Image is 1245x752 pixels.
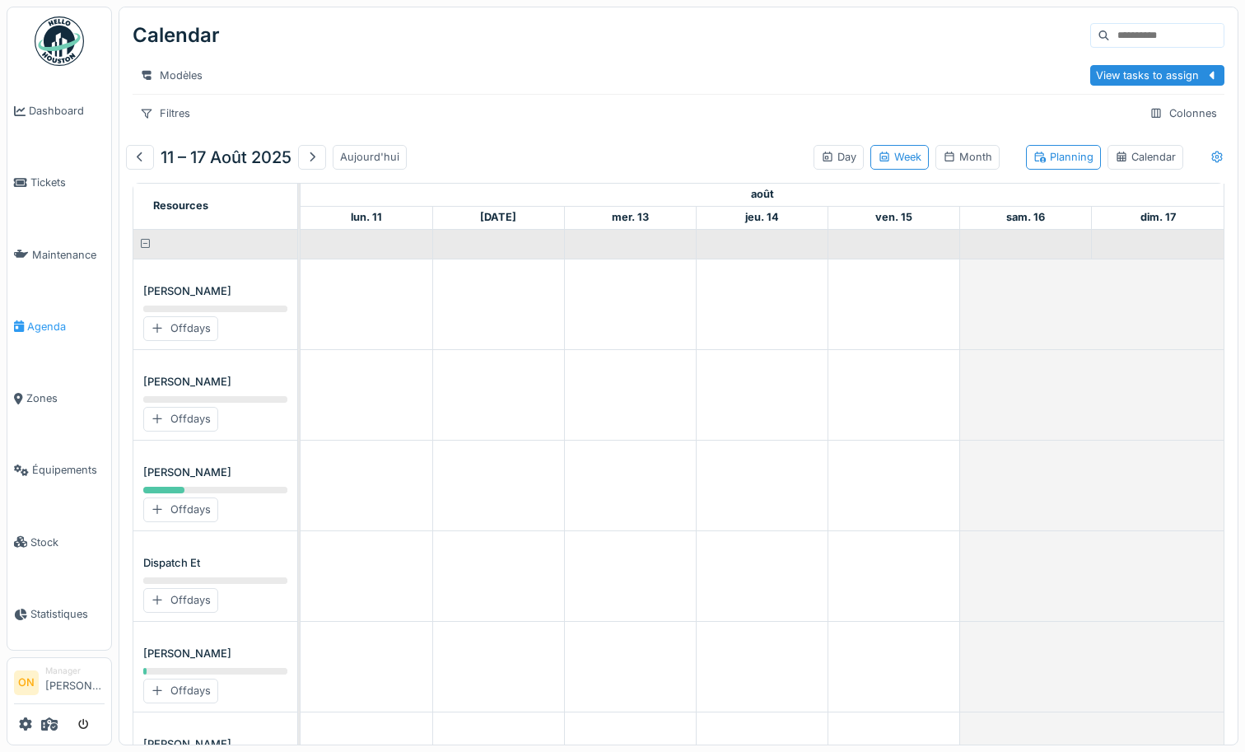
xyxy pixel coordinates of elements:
[27,319,105,334] span: Agenda
[45,665,105,700] li: [PERSON_NAME]
[143,407,218,431] div: Offdays
[821,149,856,165] div: Day
[741,206,783,228] a: 14 août 2025
[1136,206,1180,228] a: 17 août 2025
[30,175,105,190] span: Tickets
[1096,68,1199,83] div: View tasks to assign
[7,219,111,291] a: Maintenance
[608,206,653,228] a: 13 août 2025
[143,577,287,584] progress: 0 %
[153,199,208,212] span: Resources
[747,183,778,205] a: 11 août 2025
[32,247,105,263] span: Maintenance
[143,283,287,300] div: [PERSON_NAME]
[14,665,105,704] a: ON Manager[PERSON_NAME]
[143,465,287,481] div: [PERSON_NAME]
[143,555,287,572] div: Dispatch Et
[7,291,111,362] a: Agenda
[7,507,111,578] a: Stock
[143,374,287,390] div: [PERSON_NAME]
[1115,149,1176,165] div: Calendar
[943,149,992,165] div: Month
[143,396,287,403] progress: 0 %
[30,535,105,550] span: Stock
[30,606,105,622] span: Statistiques
[143,646,287,662] div: [PERSON_NAME]
[29,103,105,119] span: Dashboard
[143,679,218,703] div: Offdays
[143,316,218,340] div: Offdays
[333,145,407,169] div: Aujourd'hui
[1002,206,1049,228] a: 16 août 2025
[143,668,287,675] progress: 2.1 %
[14,670,39,695] li: ON
[7,147,111,218] a: Tickets
[476,206,520,228] a: 12 août 2025
[35,16,84,66] img: Badge_color-CXgf-gQk.svg
[7,434,111,506] a: Équipements
[347,206,386,228] a: 11 août 2025
[1142,101,1224,125] div: Colonnes
[133,14,220,57] div: Calendar
[143,497,218,521] div: Offdays
[878,149,921,165] div: Week
[133,101,198,125] div: Filtres
[143,487,287,493] progress: 28.5 %
[143,588,218,612] div: Offdays
[7,75,111,147] a: Dashboard
[7,578,111,650] a: Statistiques
[871,206,916,228] a: 15 août 2025
[7,362,111,434] a: Zones
[143,306,287,312] progress: 0 %
[133,63,210,87] div: Modèles
[26,390,105,406] span: Zones
[45,665,105,677] div: Manager
[32,462,105,478] span: Équipements
[161,147,291,167] h5: 11 – 17 août 2025
[1033,149,1093,165] div: Planning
